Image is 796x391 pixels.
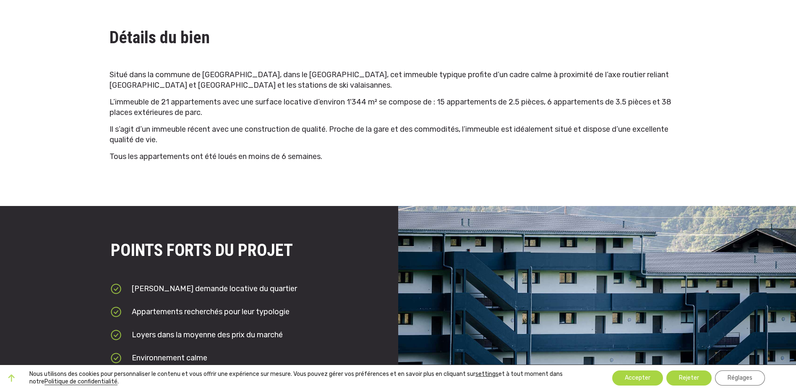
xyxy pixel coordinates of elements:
p: J'accepte de recevoir des communications de SIPA crowd immo [10,105,211,113]
li: Appartements recherchés pour leur typologie [132,305,388,318]
button: Rejeter [666,370,712,386]
input: J'accepte de recevoir des communications de SIPA crowd immo [2,107,8,112]
a: Politique de confidentialité [44,378,117,385]
p: Il s’agit d’un immeuble récent avec une construction de qualité. Proche de la gare et des commodi... [110,124,687,145]
p: Tous les appartements ont été loués en moins de 6 semaines. [110,151,687,162]
button: Réglages [715,370,765,386]
li: Environnement calme [132,352,388,364]
p: Situé dans la commune de [GEOGRAPHIC_DATA], dans le [GEOGRAPHIC_DATA], cet immeuble typique profi... [110,70,687,91]
p: L’immeuble de 21 appartements avec une surface locative d’environ 1'344 m² se compose de : 15 app... [110,97,687,118]
button: settings [475,370,498,378]
button: Accepter [612,370,663,386]
span: Téléphone [122,34,155,42]
h2: POINTS FORTS DU PROJET [111,240,388,261]
li: Loyers dans la moyenne des prix du marché [132,328,388,341]
p: Nous utilisons des cookies pour personnaliser le contenu et vous offrir une expérience sur mesure... [29,370,587,386]
li: [PERSON_NAME] demande locative du quartier [132,282,388,295]
h2: Détails du bien [110,27,687,49]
